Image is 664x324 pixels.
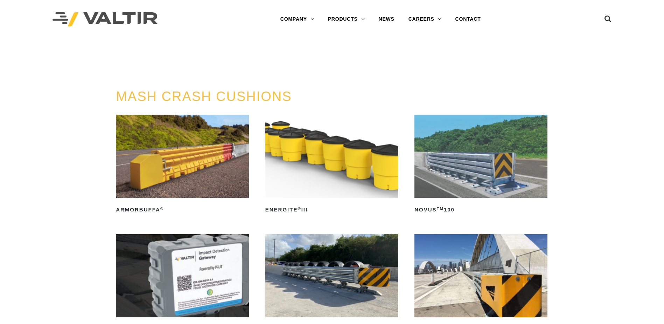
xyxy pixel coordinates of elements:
a: PRODUCTS [321,12,372,26]
a: MASH CRASH CUSHIONS [116,89,292,104]
a: COMPANY [273,12,321,26]
a: ENERGITE®III [265,115,398,215]
sup: ® [160,207,164,211]
a: CAREERS [401,12,448,26]
h2: NOVUS 100 [414,204,547,215]
img: Valtir [53,12,158,27]
a: CONTACT [448,12,488,26]
a: NOVUSTM100 [414,115,547,215]
h2: ENERGITE III [265,204,398,215]
a: ArmorBuffa® [116,115,249,215]
sup: TM [437,207,444,211]
h2: ArmorBuffa [116,204,249,215]
sup: ® [298,207,301,211]
a: NEWS [372,12,401,26]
